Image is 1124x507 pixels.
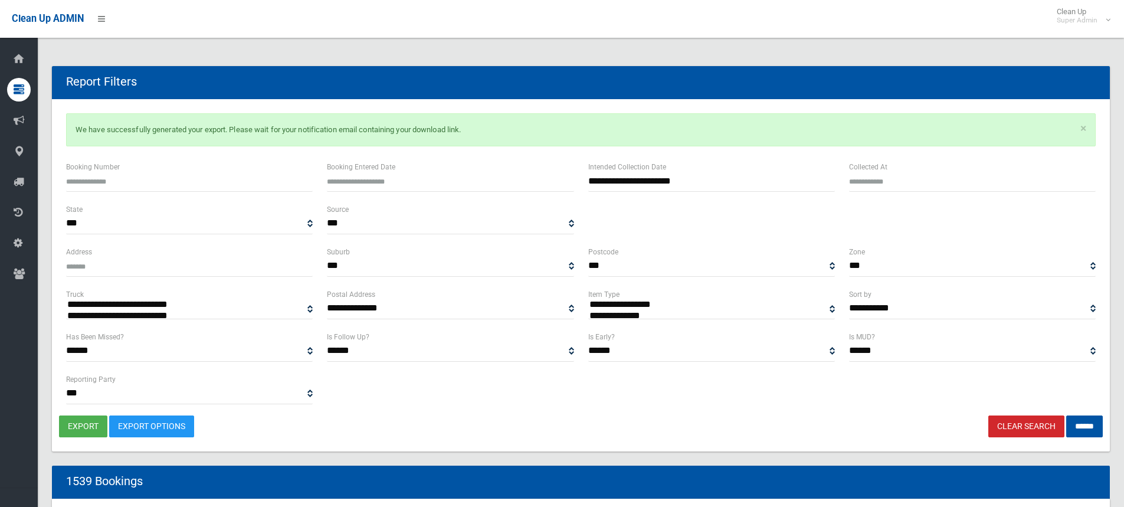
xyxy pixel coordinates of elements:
label: Address [66,246,92,259]
label: Truck [66,288,84,301]
header: 1539 Bookings [52,470,157,493]
span: Clean Up ADMIN [12,13,84,24]
label: Intended Collection Date [588,161,666,174]
label: Booking Entered Date [327,161,395,174]
button: export [59,416,107,437]
a: Clear Search [988,416,1064,437]
label: Item Type [588,288,620,301]
label: Booking Number [66,161,120,174]
header: Report Filters [52,70,151,93]
small: Super Admin [1057,16,1097,25]
p: We have successfully generated your export. Please wait for your notification email containing yo... [66,113,1096,146]
span: Clean Up [1051,7,1109,25]
label: Collected At [849,161,887,174]
a: × [1080,123,1086,135]
a: Export Options [109,416,194,437]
